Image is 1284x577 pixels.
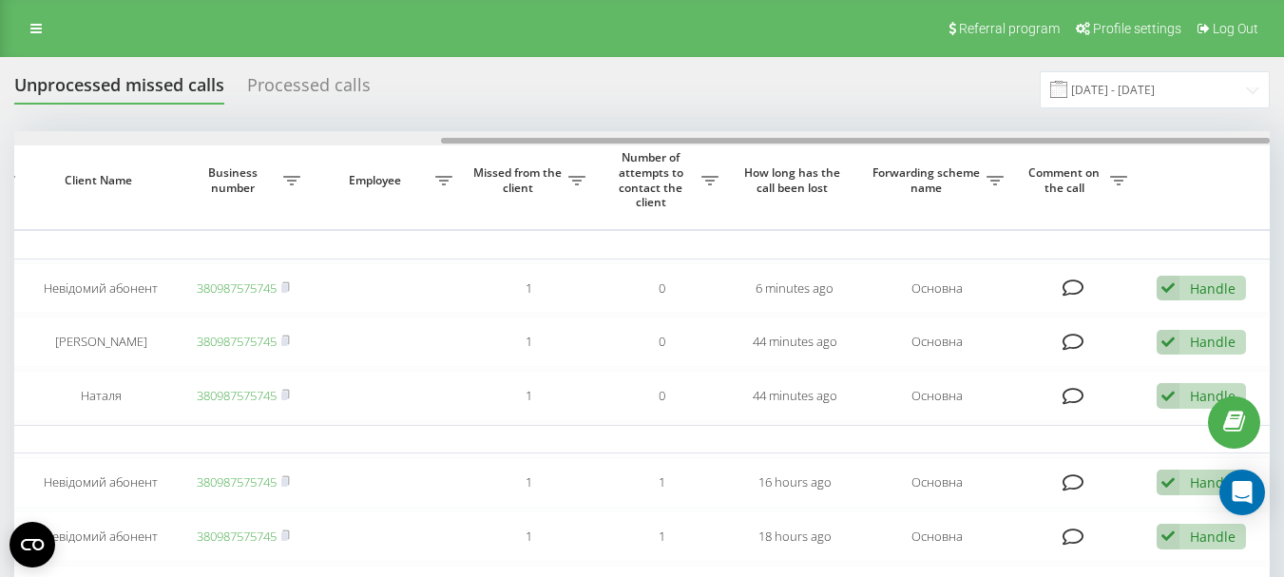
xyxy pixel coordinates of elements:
span: Missed from the client [471,165,568,195]
div: Handle [1190,387,1236,405]
div: Handle [1190,528,1236,546]
span: Forwarding scheme name [871,165,987,195]
td: 18 hours ago [728,511,861,562]
td: Основна [861,263,1013,314]
span: Profile settings [1093,21,1181,36]
td: Наталя [25,371,177,421]
td: Основна [861,371,1013,421]
div: Handle [1190,333,1236,351]
td: Основна [861,511,1013,562]
td: 1 [595,457,728,508]
td: Основна [861,317,1013,367]
div: Handle [1190,473,1236,491]
a: 380987575745 [197,473,277,490]
td: 0 [595,371,728,421]
td: 1 [462,457,595,508]
td: 6 minutes ago [728,263,861,314]
td: 1 [462,263,595,314]
td: Невідомий абонент [25,457,177,508]
td: Основна [861,457,1013,508]
td: 1 [462,511,595,562]
div: Processed calls [247,75,371,105]
a: 380987575745 [197,387,277,404]
td: 16 hours ago [728,457,861,508]
td: Невідомий абонент [25,511,177,562]
td: 1 [595,511,728,562]
span: Business number [186,165,283,195]
div: Unprocessed missed calls [14,75,224,105]
span: Referral program [959,21,1060,36]
a: 380987575745 [197,528,277,545]
span: How long has the call been lost [743,165,846,195]
td: [PERSON_NAME] [25,317,177,367]
span: Employee [319,173,435,188]
span: Client Name [41,173,161,188]
div: Open Intercom Messenger [1219,470,1265,515]
td: Невідомий абонент [25,263,177,314]
span: Log Out [1213,21,1258,36]
span: Number of attempts to contact the client [604,150,701,209]
td: 1 [462,371,595,421]
div: Handle [1190,279,1236,298]
a: 380987575745 [197,279,277,297]
td: 0 [595,317,728,367]
button: Open CMP widget [10,522,55,567]
td: 44 minutes ago [728,371,861,421]
td: 0 [595,263,728,314]
td: 1 [462,317,595,367]
a: 380987575745 [197,333,277,350]
td: 44 minutes ago [728,317,861,367]
span: Comment on the call [1023,165,1110,195]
